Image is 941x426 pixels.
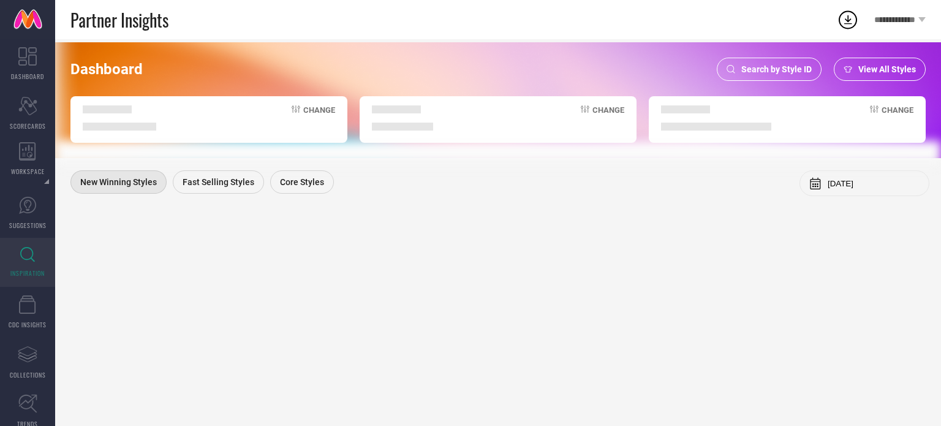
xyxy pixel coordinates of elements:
span: DASHBOARD [11,72,44,81]
span: Search by Style ID [741,64,812,74]
span: New Winning Styles [80,177,157,187]
div: Open download list [837,9,859,31]
span: Change [303,105,335,131]
span: Fast Selling Styles [183,177,254,187]
span: Change [882,105,913,131]
span: Change [592,105,624,131]
input: Select month [828,179,920,188]
span: WORKSPACE [11,167,45,176]
span: SUGGESTIONS [9,221,47,230]
span: Dashboard [70,61,143,78]
span: View All Styles [858,64,916,74]
span: Partner Insights [70,7,168,32]
span: COLLECTIONS [10,370,46,379]
span: INSPIRATION [10,268,45,278]
span: Core Styles [280,177,324,187]
span: CDC INSIGHTS [9,320,47,329]
span: SCORECARDS [10,121,46,131]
